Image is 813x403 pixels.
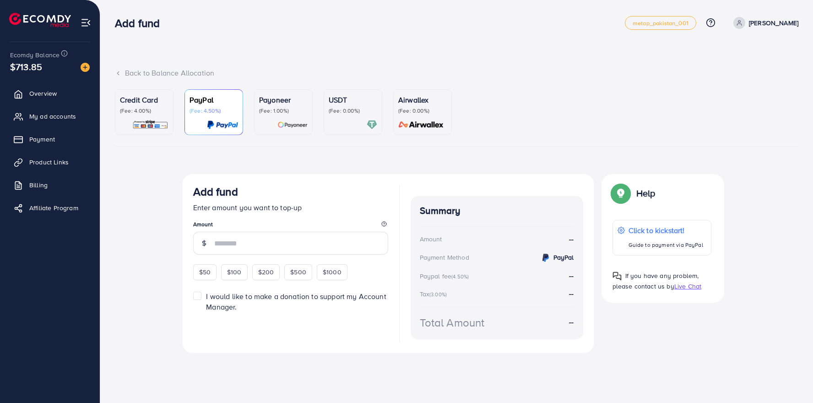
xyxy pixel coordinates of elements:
img: image [81,63,90,72]
p: Click to kickstart! [629,225,703,236]
span: $50 [199,267,211,277]
span: Live Chat [674,282,701,291]
strong: -- [569,317,574,327]
p: (Fee: 4.00%) [120,107,168,114]
img: card [367,120,377,130]
span: $500 [290,267,306,277]
img: card [277,120,308,130]
img: menu [81,17,91,28]
a: [PERSON_NAME] [730,17,798,29]
span: Ecomdy Balance [10,50,60,60]
p: (Fee: 0.00%) [329,107,377,114]
div: Back to Balance Allocation [115,68,798,78]
h4: Summary [420,205,574,217]
span: Affiliate Program [29,203,78,212]
div: Payment Method [420,253,469,262]
span: Product Links [29,158,69,167]
p: Airwallex [398,94,447,105]
p: (Fee: 1.00%) [259,107,308,114]
span: $100 [227,267,242,277]
div: Amount [420,234,442,244]
img: credit [540,252,551,263]
img: Popup guide [612,272,622,281]
strong: -- [569,234,574,245]
span: metap_pakistan_001 [633,20,688,26]
span: $200 [258,267,274,277]
span: If you have any problem, please contact us by [612,271,699,291]
a: Overview [7,84,93,103]
img: card [207,120,238,130]
span: My ad accounts [29,112,76,121]
p: PayPal [190,94,238,105]
p: (Fee: 4.50%) [190,107,238,114]
a: metap_pakistan_001 [625,16,696,30]
p: (Fee: 0.00%) [398,107,447,114]
span: I would like to make a donation to support my Account Manager. [206,291,386,312]
span: $1000 [323,267,341,277]
p: Guide to payment via PayPal [629,240,703,251]
p: Help [636,188,656,199]
span: Payment [29,135,55,144]
div: Paypal fee [420,272,472,281]
img: card [132,120,168,130]
img: logo [9,13,71,27]
a: Billing [7,176,93,194]
span: Overview [29,89,57,98]
img: card [396,120,447,130]
p: USDT [329,94,377,105]
a: Product Links [7,153,93,171]
iframe: Chat [774,362,806,396]
strong: -- [569,271,574,281]
a: Payment [7,130,93,148]
p: Credit Card [120,94,168,105]
img: Popup guide [612,185,629,201]
div: Total Amount [420,315,485,331]
strong: PayPal [553,253,574,262]
span: $713.85 [10,60,42,73]
p: Enter amount you want to top-up [193,202,388,213]
legend: Amount [193,220,388,232]
h3: Add fund [115,16,167,30]
p: Payoneer [259,94,308,105]
small: (4.50%) [451,273,469,280]
strong: -- [569,289,574,299]
span: Billing [29,180,48,190]
small: (3.00%) [429,291,447,298]
div: Tax [420,289,450,299]
a: My ad accounts [7,107,93,125]
h3: Add fund [193,185,238,198]
a: Affiliate Program [7,199,93,217]
p: [PERSON_NAME] [749,17,798,28]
